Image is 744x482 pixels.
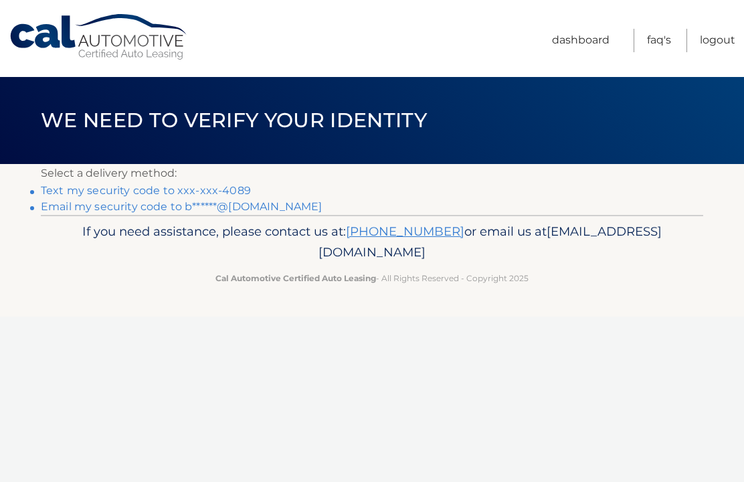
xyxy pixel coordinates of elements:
a: [PHONE_NUMBER] [346,224,464,239]
p: If you need assistance, please contact us at: or email us at [50,221,694,264]
p: Select a delivery method: [41,164,703,183]
span: We need to verify your identity [41,108,427,133]
a: Logout [700,29,735,52]
a: FAQ's [647,29,671,52]
a: Text my security code to xxx-xxx-4089 [41,184,251,197]
a: Cal Automotive [9,13,189,61]
a: Dashboard [552,29,610,52]
a: Email my security code to b******@[DOMAIN_NAME] [41,200,322,213]
strong: Cal Automotive Certified Auto Leasing [215,273,376,283]
p: - All Rights Reserved - Copyright 2025 [50,271,694,285]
